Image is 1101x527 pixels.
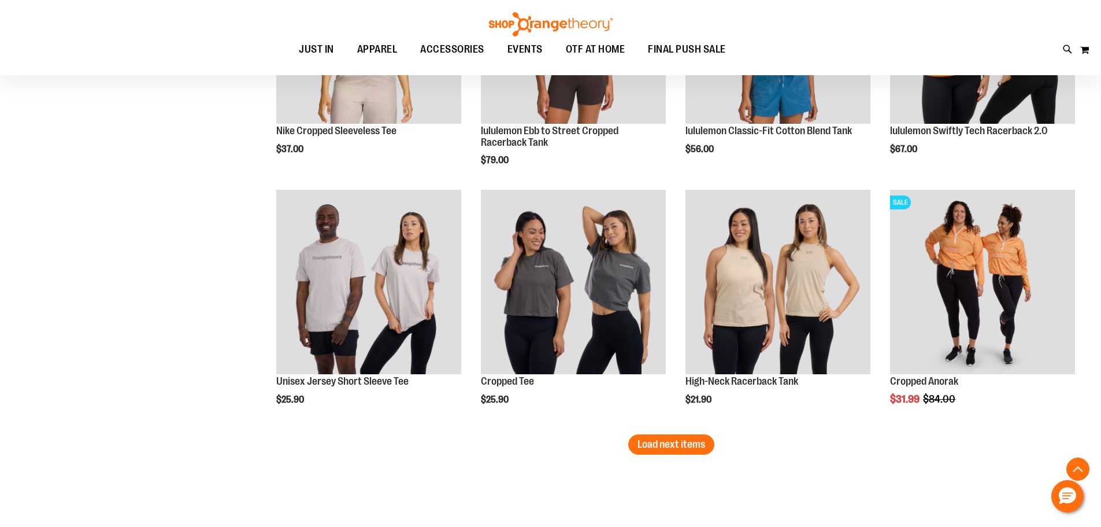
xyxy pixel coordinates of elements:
[890,190,1075,377] a: Cropped Anorak primary imageSALE
[890,196,911,209] span: SALE
[481,190,666,375] img: OTF Womens Crop Tee Grey
[685,144,716,154] span: $56.00
[420,36,484,62] span: ACCESSORIES
[1051,480,1084,513] button: Hello, have a question? Let’s chat.
[276,144,305,154] span: $37.00
[923,393,957,405] span: $84.00
[1066,458,1089,481] button: Back To Top
[276,375,409,387] a: Unisex Jersey Short Sleeve Tee
[685,190,870,375] img: OTF Womens CVC Racerback Tank Tan
[890,125,1048,137] a: lululemon Swiftly Tech Racerback 2.0
[890,190,1075,375] img: Cropped Anorak primary image
[276,125,396,137] a: Nike Cropped Sleeveless Tee
[299,36,334,62] span: JUST IN
[507,36,543,62] span: EVENTS
[685,190,870,377] a: OTF Womens CVC Racerback Tank Tan
[890,393,921,405] span: $31.99
[276,395,306,405] span: $25.90
[884,184,1081,435] div: product
[287,36,346,63] a: JUST IN
[566,36,625,62] span: OTF AT HOME
[481,190,666,377] a: OTF Womens Crop Tee Grey
[680,184,876,435] div: product
[685,125,852,137] a: lululemon Classic-Fit Cotton Blend Tank
[276,190,461,377] a: OTF Unisex Jersey SS Tee Grey
[481,155,510,165] span: $79.00
[685,395,713,405] span: $21.90
[481,375,534,387] a: Cropped Tee
[357,36,398,62] span: APPAREL
[346,36,409,62] a: APPAREL
[554,36,637,63] a: OTF AT HOME
[409,36,496,63] a: ACCESSORIES
[487,12,614,36] img: Shop Orangetheory
[276,190,461,375] img: OTF Unisex Jersey SS Tee Grey
[481,395,510,405] span: $25.90
[890,144,919,154] span: $67.00
[648,36,726,62] span: FINAL PUSH SALE
[496,36,554,63] a: EVENTS
[637,438,705,450] span: Load next items
[890,375,958,387] a: Cropped Anorak
[481,125,618,148] a: lululemon Ebb to Street Cropped Racerback Tank
[270,184,467,435] div: product
[685,375,798,387] a: High-Neck Racerback Tank
[628,434,714,455] button: Load next items
[636,36,737,63] a: FINAL PUSH SALE
[475,184,672,435] div: product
